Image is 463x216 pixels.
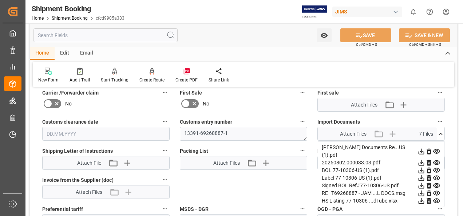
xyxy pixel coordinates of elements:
div: Email [75,47,99,60]
span: Customs entry number [180,118,232,126]
span: No [65,100,72,108]
a: Shipment Booking [52,16,88,21]
input: DD.MM.YYYY [42,127,170,141]
button: Carrier /Forwarder claim [160,88,170,97]
button: Help Center [422,4,438,20]
div: New Form [38,77,59,83]
span: Attach Files [76,188,102,196]
button: First Sale [298,88,307,97]
div: Signed BOL Ref#77-10306-US.pdf [322,182,440,189]
button: OGD - PGA [435,204,445,213]
button: Invoice from the Supplier (doc) [160,175,170,184]
span: Shipping Letter of Instructions [42,147,113,155]
span: No [203,100,209,108]
span: Ctrl/CMD + Shift + S [409,42,441,47]
span: Customs clearance date [42,118,98,126]
button: show 0 new notifications [405,4,422,20]
div: Create Route [139,77,165,83]
div: [PERSON_NAME] Documents Re...US (1).pdf [322,144,440,159]
button: Customs entry number [298,117,307,126]
span: Ctrl/CMD + S [356,42,377,47]
button: open menu [317,28,332,42]
div: Shipment Booking [32,3,124,14]
button: Shipping Letter of Instructions [160,146,170,155]
img: Exertis%20JAM%20-%20Email%20Logo.jpg_1722504956.jpg [302,5,327,18]
span: Preferential tariff [42,205,83,213]
button: SAVE [340,28,391,42]
span: Attach Files [340,130,367,138]
button: Import Documents [435,117,445,126]
div: RE_ T69268887 - JAM ...L DOCS.msg [322,189,440,197]
button: First sale [435,88,445,97]
button: SAVE & NEW [399,28,450,42]
span: Carrier /Forwarder claim [42,89,99,97]
div: JIMS [332,7,402,17]
div: BOL 77-10306-US (1).pdf [322,167,440,174]
button: Preferential tariff [160,204,170,213]
span: First sale [317,89,339,97]
span: 7 Files [419,130,433,138]
textarea: 13391-69268887-1 [180,127,307,141]
input: Search Fields [33,28,178,42]
div: Start Tracking [101,77,128,83]
button: JIMS [332,5,405,19]
a: Home [32,16,44,21]
div: Home [30,47,55,60]
span: Attach File [77,159,101,167]
div: Edit [55,47,75,60]
span: MSDS - DGR [180,205,209,213]
span: Master [PERSON_NAME] of Lading (doc) [317,147,410,155]
span: Packing List [180,147,208,155]
div: 20250802.000033.03.pdf [322,159,440,167]
span: Attach Files [213,159,240,167]
button: Customs clearance date [160,117,170,126]
span: First Sale [180,89,202,97]
span: Invoice from the Supplier (doc) [42,176,114,184]
div: Audit Trail [70,77,90,83]
div: Share Link [209,77,229,83]
span: Import Documents [317,118,360,126]
span: Attach Files [351,101,377,109]
span: OGD - PGA [317,205,343,213]
div: Create PDF [175,77,198,83]
div: Label 77-10306-US (1).pdf [322,174,440,182]
button: Packing List [298,146,307,155]
div: HS Listing 77-10306-...dTube.xlsx [322,197,440,205]
button: MSDS - DGR [298,204,307,213]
